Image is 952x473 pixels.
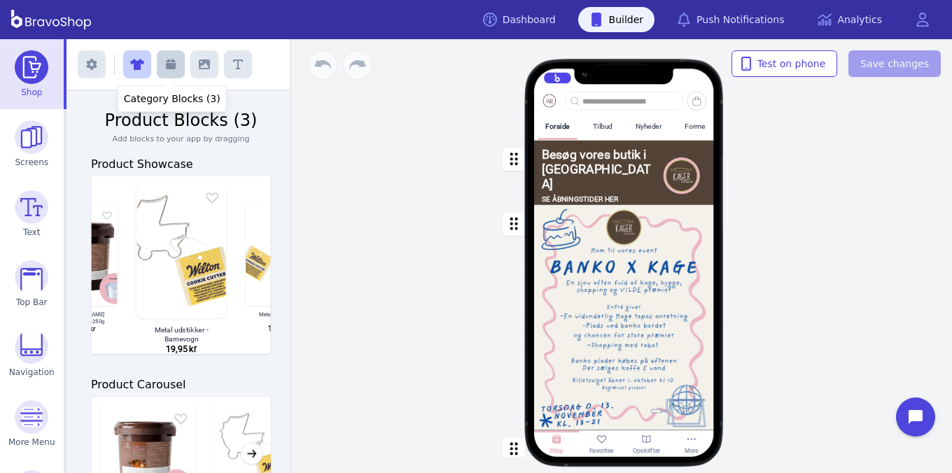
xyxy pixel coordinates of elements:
span: Save changes [860,57,929,71]
button: [PERSON_NAME] Feuilletine - 250g89,95 krMetal udstikker - Barnevogn19,95 krMetal udstikker - Cand... [91,176,270,353]
button: Besøg vores butik i [GEOGRAPHIC_DATA]SE ÅBNINGSTIDER HER [534,141,714,211]
button: Test on phone [731,50,838,77]
div: More [685,447,699,454]
span: Top Bar [16,297,48,308]
span: Screens [15,157,49,168]
div: Forme [685,122,705,131]
div: Nyheder [636,122,662,131]
a: Dashboard [472,7,567,32]
div: Forside [546,122,570,131]
div: Tilbud [593,122,612,131]
span: More Menu [8,437,55,448]
div: Add blocks to your app by dragging [91,133,271,144]
span: Text [23,227,40,238]
a: Push Notifications [666,7,795,32]
div: Shop [549,447,563,454]
img: BravoShop [11,10,91,29]
button: Save changes [848,50,941,77]
span: Test on phone [743,57,826,71]
h3: Product Carousel [91,376,271,393]
div: Favorites [589,447,615,454]
h2: Product Blocks (3) [91,108,271,133]
a: Analytics [806,7,893,32]
h3: Product Showcase [91,155,271,172]
span: Navigation [9,367,55,378]
a: Builder [578,7,655,32]
span: Shop [21,87,42,98]
div: Opskrifter [633,447,660,454]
